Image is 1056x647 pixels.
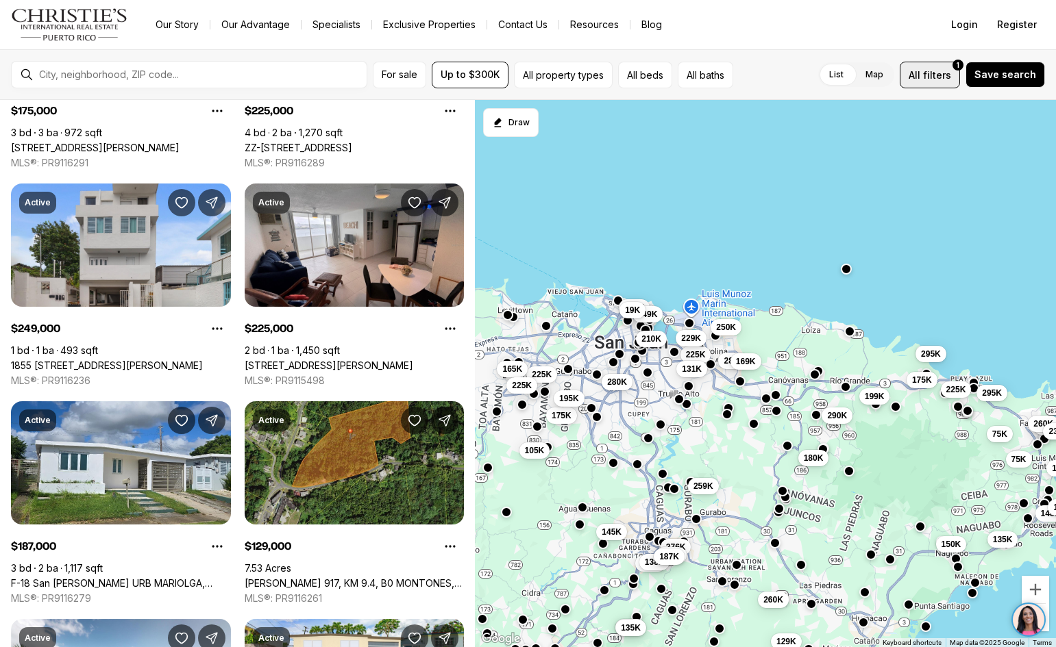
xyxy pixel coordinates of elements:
[763,594,783,605] span: 260K
[992,429,1007,440] span: 75K
[693,481,713,492] span: 259K
[916,346,946,362] button: 295K
[987,426,1013,442] button: 75K
[936,536,967,553] button: 150K
[431,189,458,216] button: Share Property
[602,374,633,390] button: 280K
[25,415,51,426] p: Active
[514,62,613,88] button: All property types
[527,366,558,383] button: 225K
[950,639,1024,646] span: Map data ©2025 Google
[597,524,628,540] button: 145K
[25,633,51,644] p: Active
[776,636,796,647] span: 129K
[503,364,523,375] span: 165K
[245,577,465,589] a: CARR 917, KM 9.4, B0 MONTONES, LAS PIEDRAS PR, 00771
[719,353,750,369] button: 285K
[645,557,665,568] span: 138K
[1006,451,1032,468] button: 75K
[532,369,552,380] span: 225K
[615,620,646,636] button: 135K
[859,388,890,405] button: 199K
[382,69,417,80] span: For sale
[828,410,848,421] span: 290K
[989,11,1045,38] button: Register
[997,19,1037,30] span: Register
[168,407,195,434] button: Save Property: F-18 San Fernando URB MARIOLGA
[258,633,284,644] p: Active
[656,547,687,563] button: 149K
[966,62,1045,88] button: Save search
[513,380,532,391] span: 225K
[804,453,824,464] span: 180K
[602,527,622,537] span: 145K
[11,359,203,372] a: 1855 CALLE PABELLONES #A2, SAN JUAN PR, 00901
[957,60,959,71] span: 1
[659,551,679,562] span: 187K
[198,189,225,216] button: Share Property
[552,410,572,421] span: 175K
[258,197,284,208] p: Active
[498,361,528,377] button: 165K
[1034,418,1054,429] span: 260K
[621,622,641,633] span: 135K
[437,315,464,342] button: Property options
[682,333,702,344] span: 229K
[245,142,352,154] a: ZZ-16 CALLE 20, BAYAMON PR, 00957
[717,322,737,333] span: 250K
[641,333,661,344] span: 210K
[11,142,180,154] a: Calle 512 REINA CATALINA, RIO GRANDE PR, 00745
[559,15,630,34] a: Resources
[1011,454,1027,465] span: 75K
[607,377,627,388] span: 280K
[437,97,464,125] button: Property options
[907,372,937,388] button: 175K
[900,62,960,88] button: Allfilters1
[441,69,500,80] span: Up to $300K
[677,361,708,377] button: 131K
[676,330,707,346] button: 229K
[546,407,577,424] button: 175K
[487,15,558,34] button: Contact Us
[633,306,663,322] button: 249K
[912,375,932,385] span: 175K
[525,445,545,456] span: 105K
[8,8,40,40] img: be3d4b55-7850-4bcb-9297-a2f9cd376e78.png
[373,62,426,88] button: For sale
[625,305,640,316] span: 19K
[946,384,966,395] span: 225K
[736,356,756,367] span: 169K
[909,68,920,82] span: All
[636,331,667,347] button: 210K
[11,577,231,589] a: F-18 San Fernando URB MARIOLGA, CAGUAS PR, 00725
[638,309,658,320] span: 249K
[431,407,458,434] button: Share Property
[619,302,646,318] button: 19K
[401,189,428,216] button: Save Property: 6J ISLETA MARINA #6J
[437,533,464,560] button: Property options
[941,381,972,398] button: 225K
[11,8,128,41] img: logo
[258,415,284,426] p: Active
[711,319,742,335] button: 250K
[798,450,829,466] button: 180K
[198,407,225,434] button: Share Property
[666,542,686,553] span: 276K
[686,349,706,360] span: 225K
[855,62,894,87] label: Map
[683,364,702,375] span: 131K
[204,533,231,560] button: Property options
[210,15,301,34] a: Our Advantage
[372,15,487,34] a: Exclusive Properties
[630,15,673,34] a: Blog
[951,19,978,30] span: Login
[559,393,579,404] span: 195K
[678,62,733,88] button: All baths
[483,108,539,137] button: Start drawing
[923,68,951,82] span: filters
[619,299,650,316] button: 245K
[204,97,231,125] button: Property options
[168,189,195,216] button: Save Property: 1855 CALLE PABELLONES #A2
[987,531,1018,548] button: 135K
